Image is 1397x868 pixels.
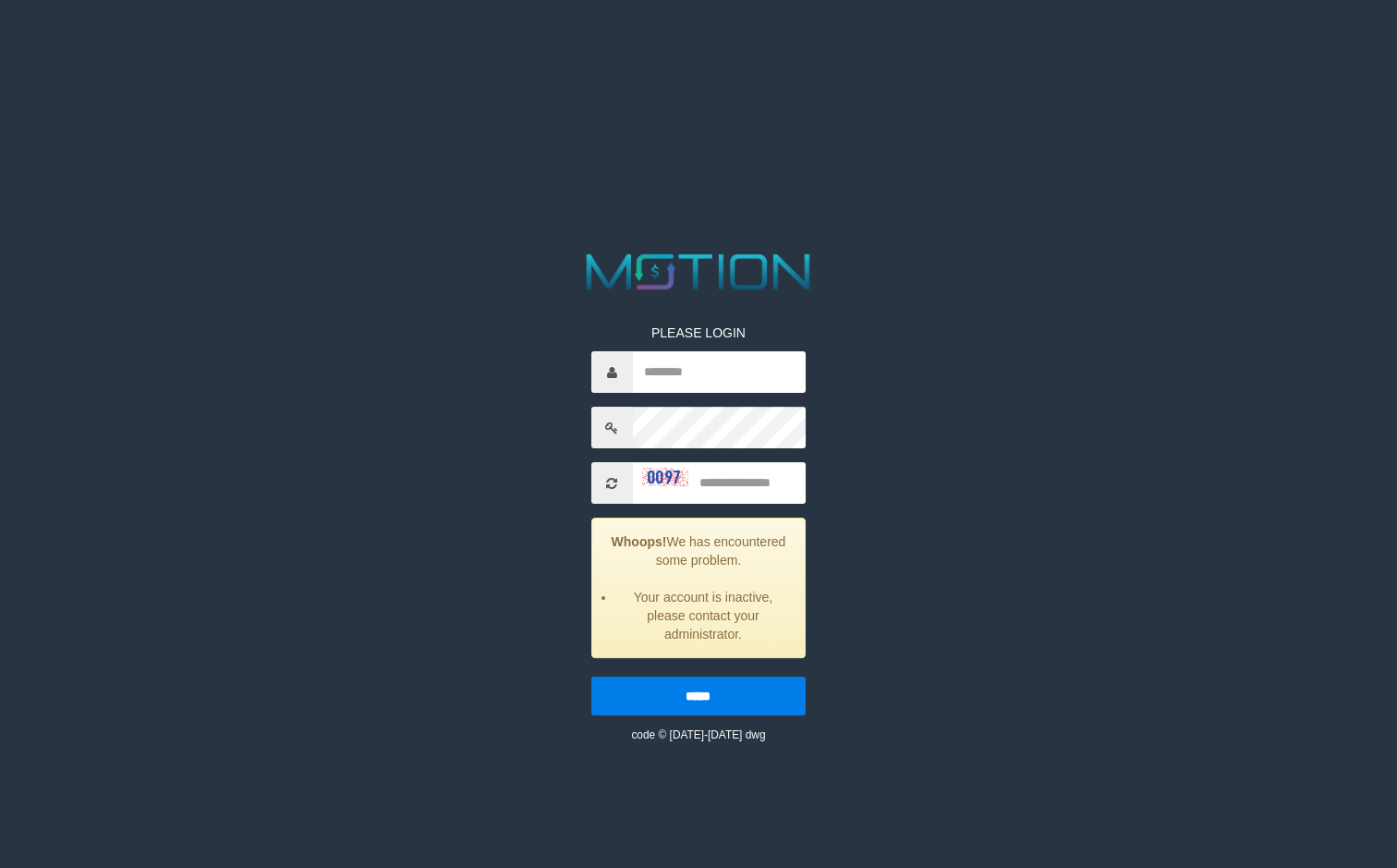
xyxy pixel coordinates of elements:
[642,469,688,487] img: captcha
[631,728,765,741] small: code © [DATE]-[DATE] dwg
[612,534,667,549] strong: Whoops!
[591,518,806,658] div: We has encountered some problem.
[615,588,791,643] li: Your account is inactive, please contact your administrator.
[577,248,821,296] img: MOTION_logo.png
[591,324,806,342] p: PLEASE LOGIN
